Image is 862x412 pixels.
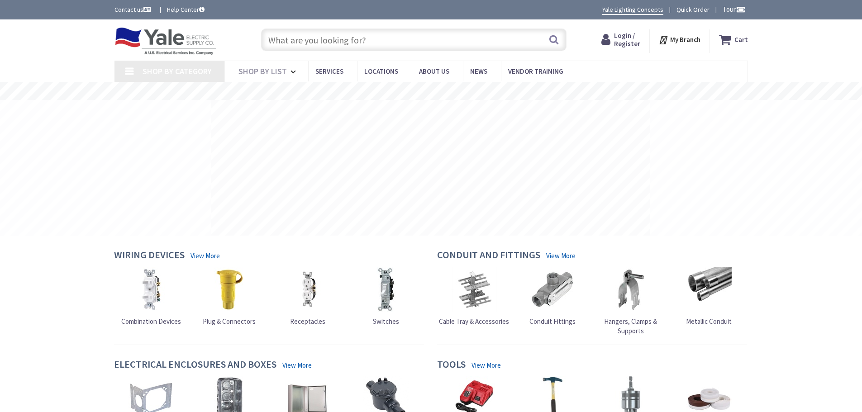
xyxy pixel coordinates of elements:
a: Help Center [167,5,205,14]
a: View More [471,360,501,370]
span: Cable Tray & Accessories [439,317,509,326]
span: Shop By List [238,66,287,76]
a: Metallic Conduit Metallic Conduit [686,267,732,326]
h4: Wiring Devices [114,249,185,262]
span: Metallic Conduit [686,317,732,326]
span: About Us [419,67,449,76]
a: Cable Tray & Accessories Cable Tray & Accessories [439,267,509,326]
a: Receptacles Receptacles [285,267,330,326]
span: Conduit Fittings [529,317,576,326]
img: Cable Tray & Accessories [452,267,497,312]
img: Yale Electric Supply Co. [114,27,217,55]
a: Switches Switches [363,267,409,326]
span: Tour [723,5,746,14]
a: View More [282,360,312,370]
a: Quick Order [676,5,710,14]
a: Plug & Connectors Plug & Connectors [203,267,256,326]
img: Switches [363,267,409,312]
span: Vendor Training [508,67,563,76]
span: Locations [364,67,398,76]
img: Receptacles [285,267,330,312]
a: Contact us [114,5,152,14]
img: Conduit Fittings [530,267,575,312]
img: Hangers, Clamps & Supports [608,267,653,312]
span: News [470,67,487,76]
img: Plug & Connectors [207,267,252,312]
a: Yale Lighting Concepts [602,5,663,15]
span: Services [315,67,343,76]
span: Combination Devices [121,317,181,326]
span: Shop By Category [143,66,212,76]
span: Receptacles [290,317,325,326]
span: Login / Register [614,31,640,48]
h4: Tools [437,359,466,372]
strong: Cart [734,32,748,48]
h4: Conduit and Fittings [437,249,540,262]
a: Login / Register [601,32,640,48]
a: View More [190,251,220,260]
a: Combination Devices Combination Devices [121,267,181,326]
span: Hangers, Clamps & Supports [604,317,657,335]
a: View More [546,251,576,260]
img: Combination Devices [129,267,174,312]
strong: My Branch [670,35,700,44]
div: My Branch [658,32,700,48]
h4: Electrical Enclosures and Boxes [114,359,276,372]
span: Switches [373,317,399,326]
a: Conduit Fittings Conduit Fittings [529,267,576,326]
span: Plug & Connectors [203,317,256,326]
a: Cart [719,32,748,48]
img: Metallic Conduit [686,267,732,312]
a: Hangers, Clamps & Supports Hangers, Clamps & Supports [594,267,668,336]
input: What are you looking for? [261,28,567,51]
